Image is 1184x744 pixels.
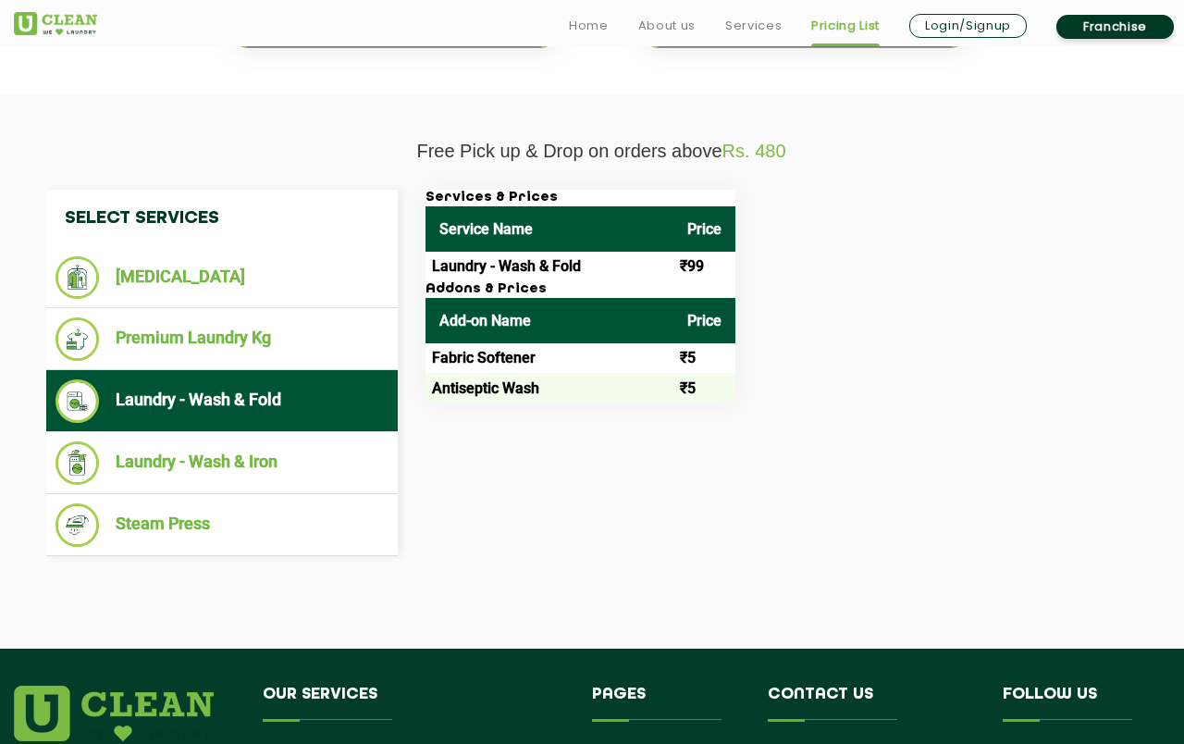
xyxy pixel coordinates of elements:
h4: Our Services [263,686,564,721]
h4: Pages [592,686,741,721]
span: Rs. 480 [722,141,786,161]
td: Antiseptic Wash [425,373,673,403]
a: Pricing List [811,15,880,37]
li: Premium Laundry Kg [55,317,388,361]
th: Service Name [425,206,673,252]
h3: Services & Prices [425,190,735,206]
a: Franchise [1056,15,1174,39]
li: Laundry - Wash & Fold [55,379,388,423]
th: Price [673,298,735,343]
td: Fabric Softener [425,343,673,373]
h4: Select Services [46,190,398,247]
li: Laundry - Wash & Iron [55,441,388,485]
th: Price [673,206,735,252]
li: [MEDICAL_DATA] [55,256,388,299]
h4: Follow us [1003,686,1165,721]
td: Laundry - Wash & Fold [425,252,673,281]
h3: Addons & Prices [425,281,735,298]
img: Steam Press [55,503,99,547]
a: Login/Signup [909,14,1027,38]
td: ₹5 [673,373,735,403]
td: ₹5 [673,343,735,373]
h4: Contact us [768,686,975,721]
img: logo.png [14,686,214,741]
img: Laundry - Wash & Fold [55,379,99,423]
a: Home [569,15,609,37]
a: Services [725,15,782,37]
td: ₹99 [673,252,735,281]
li: Steam Press [55,503,388,547]
img: Premium Laundry Kg [55,317,99,361]
img: Laundry - Wash & Iron [55,441,99,485]
img: Dry Cleaning [55,256,99,299]
a: About us [638,15,696,37]
th: Add-on Name [425,298,673,343]
img: UClean Laundry and Dry Cleaning [14,12,97,35]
